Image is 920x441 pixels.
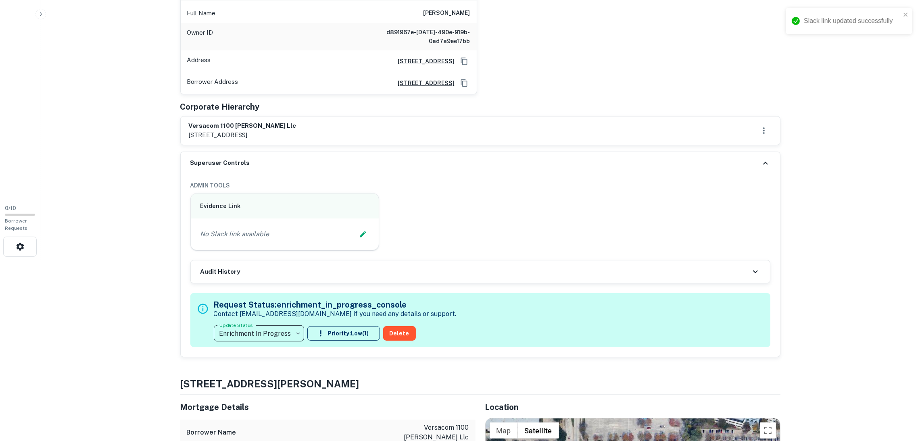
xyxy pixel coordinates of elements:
[490,422,518,439] button: Show street map
[485,401,780,413] h5: Location
[804,16,901,26] div: Slack link updated successfully
[190,181,770,190] h6: ADMIN TOOLS
[190,158,250,168] h6: Superuser Controls
[180,101,260,113] h5: Corporate Hierarchy
[518,422,559,439] button: Show satellite imagery
[180,377,780,391] h4: [STREET_ADDRESS][PERSON_NAME]
[200,202,369,211] h6: Evidence Link
[458,77,470,89] button: Copy Address
[392,79,455,87] a: [STREET_ADDRESS]
[383,326,416,341] button: Delete
[187,8,216,18] p: Full Name
[214,322,304,345] div: Enrichment In Progress
[187,55,211,67] p: Address
[307,326,380,341] button: Priority:Low(1)
[903,11,909,19] button: close
[187,428,236,437] h6: Borrower Name
[189,121,296,131] h6: versacom 1100 [PERSON_NAME] llc
[180,401,476,413] h5: Mortgage Details
[189,130,296,140] p: [STREET_ADDRESS]
[392,57,455,66] a: [STREET_ADDRESS]
[214,299,457,311] h5: Request Status: enrichment_in_progress_console
[187,28,213,46] p: Owner ID
[760,422,776,439] button: Toggle fullscreen view
[373,28,470,46] h6: d891967e-[DATE]-490e-919b-0ad7a9ee17bb
[5,218,27,231] span: Borrower Requests
[200,229,269,239] p: No Slack link available
[219,322,253,329] label: Update Status
[880,377,920,415] iframe: Chat Widget
[357,228,369,240] button: Edit Slack Link
[200,267,240,277] h6: Audit History
[187,77,238,89] p: Borrower Address
[423,8,470,18] h6: [PERSON_NAME]
[5,205,16,211] span: 0 / 10
[214,309,457,319] p: Contact [EMAIL_ADDRESS][DOMAIN_NAME] if you need any details or support.
[458,55,470,67] button: Copy Address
